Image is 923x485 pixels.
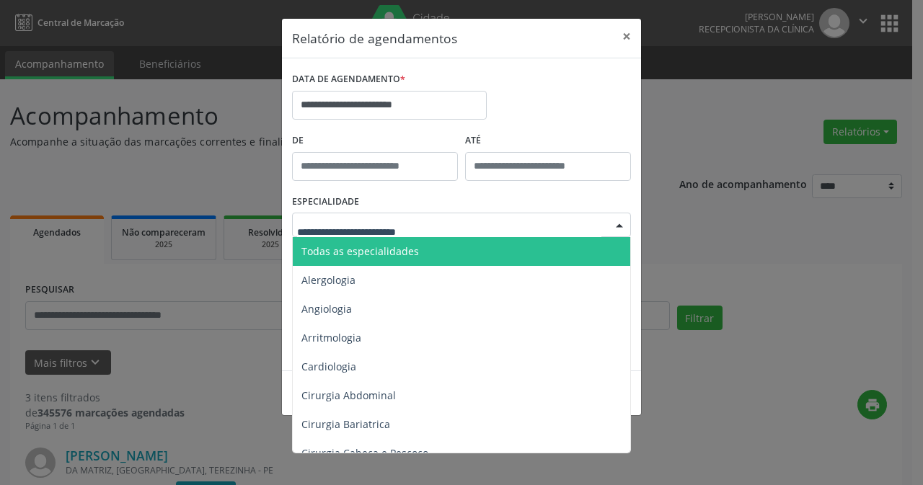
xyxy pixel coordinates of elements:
button: Close [612,19,641,54]
span: Cirurgia Abdominal [301,388,396,402]
label: ESPECIALIDADE [292,191,359,213]
label: DATA DE AGENDAMENTO [292,68,405,91]
span: Cirurgia Bariatrica [301,417,390,431]
h5: Relatório de agendamentos [292,29,457,48]
span: Todas as especialidades [301,244,419,258]
label: ATÉ [465,130,631,152]
span: Arritmologia [301,331,361,344]
span: Cardiologia [301,360,356,373]
span: Cirurgia Cabeça e Pescoço [301,446,428,460]
span: Alergologia [301,273,355,287]
span: Angiologia [301,302,352,316]
label: De [292,130,458,152]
